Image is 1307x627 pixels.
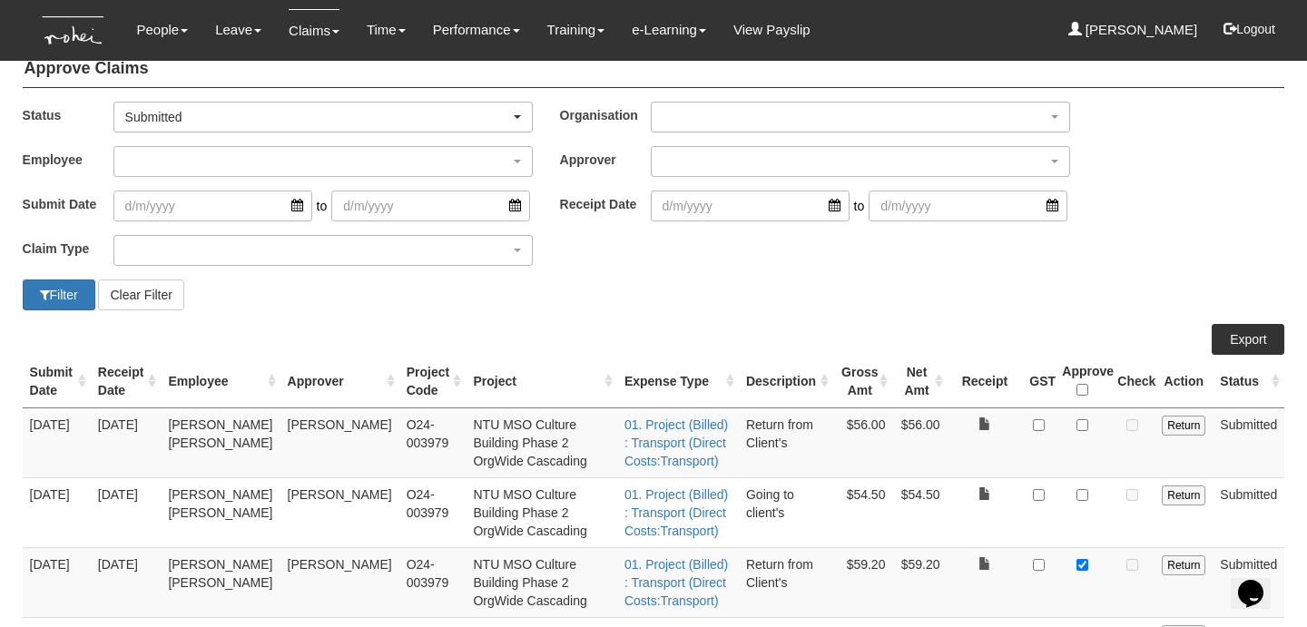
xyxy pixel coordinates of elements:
[161,407,280,477] td: [PERSON_NAME] [PERSON_NAME]
[733,9,811,51] a: View Payslip
[23,279,95,310] button: Filter
[367,9,406,51] a: Time
[547,9,605,51] a: Training
[312,191,332,221] span: to
[892,547,947,617] td: $59.20
[869,191,1067,221] input: d/m/yyyy
[1162,485,1205,505] input: Return
[98,279,183,310] button: Clear Filter
[399,355,467,408] th: Project Code : activate to sort column ascending
[280,407,399,477] td: [PERSON_NAME]
[948,355,1023,408] th: Receipt
[1022,355,1055,408] th: GST
[1068,9,1198,51] a: [PERSON_NAME]
[91,547,162,617] td: [DATE]
[833,407,892,477] td: $56.00
[23,547,91,617] td: [DATE]
[632,9,706,51] a: e-Learning
[125,108,510,126] div: Submitted
[136,9,188,51] a: People
[1213,477,1284,547] td: Submitted
[624,487,728,538] a: 01. Project (Billed) : Transport (Direct Costs:Transport)
[892,355,947,408] th: Net Amt : activate to sort column ascending
[624,417,728,468] a: 01. Project (Billed) : Transport (Direct Costs:Transport)
[850,191,870,221] span: to
[833,547,892,617] td: $59.20
[399,477,467,547] td: O24-003979
[1231,554,1289,609] iframe: chat widget
[399,547,467,617] td: O24-003979
[560,102,651,128] label: Organisation
[624,557,728,608] a: 01. Project (Billed) : Transport (Direct Costs:Transport)
[466,547,616,617] td: NTU MSO Culture Building Phase 2 OrgWide Cascading
[23,191,113,217] label: Submit Date
[739,477,833,547] td: Going to client's
[739,407,833,477] td: Return from Client's
[1213,547,1284,617] td: Submitted
[466,407,616,477] td: NTU MSO Culture Building Phase 2 OrgWide Cascading
[280,355,399,408] th: Approver : activate to sort column ascending
[91,477,162,547] td: [DATE]
[399,407,467,477] td: O24-003979
[161,355,280,408] th: Employee : activate to sort column ascending
[91,355,162,408] th: Receipt Date : activate to sort column ascending
[1155,355,1213,408] th: Action
[280,477,399,547] td: [PERSON_NAME]
[23,102,113,128] label: Status
[113,102,533,132] button: Submitted
[280,547,399,617] td: [PERSON_NAME]
[23,407,91,477] td: [DATE]
[23,235,113,261] label: Claim Type
[1213,407,1284,477] td: Submitted
[560,191,651,217] label: Receipt Date
[331,191,530,221] input: d/m/yyyy
[617,355,739,408] th: Expense Type : activate to sort column ascending
[1162,416,1205,436] input: Return
[1110,355,1155,408] th: Check
[161,477,280,547] td: [PERSON_NAME] [PERSON_NAME]
[833,477,892,547] td: $54.50
[161,547,280,617] td: [PERSON_NAME] [PERSON_NAME]
[651,191,850,221] input: d/m/yyyy
[1213,355,1284,408] th: Status : activate to sort column ascending
[560,146,651,172] label: Approver
[739,547,833,617] td: Return from Client's
[466,477,616,547] td: NTU MSO Culture Building Phase 2 OrgWide Cascading
[23,355,91,408] th: Submit Date : activate to sort column ascending
[466,355,616,408] th: Project : activate to sort column ascending
[1212,324,1284,355] a: Export
[833,355,892,408] th: Gross Amt : activate to sort column ascending
[215,9,261,51] a: Leave
[433,9,520,51] a: Performance
[91,407,162,477] td: [DATE]
[23,51,1285,88] h4: Approve Claims
[289,9,339,52] a: Claims
[892,477,947,547] td: $54.50
[23,146,113,172] label: Employee
[23,477,91,547] td: [DATE]
[113,191,312,221] input: d/m/yyyy
[1211,7,1288,51] button: Logout
[1162,555,1205,575] input: Return
[892,407,947,477] td: $56.00
[1055,355,1110,408] th: Approve
[739,355,833,408] th: Description : activate to sort column ascending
